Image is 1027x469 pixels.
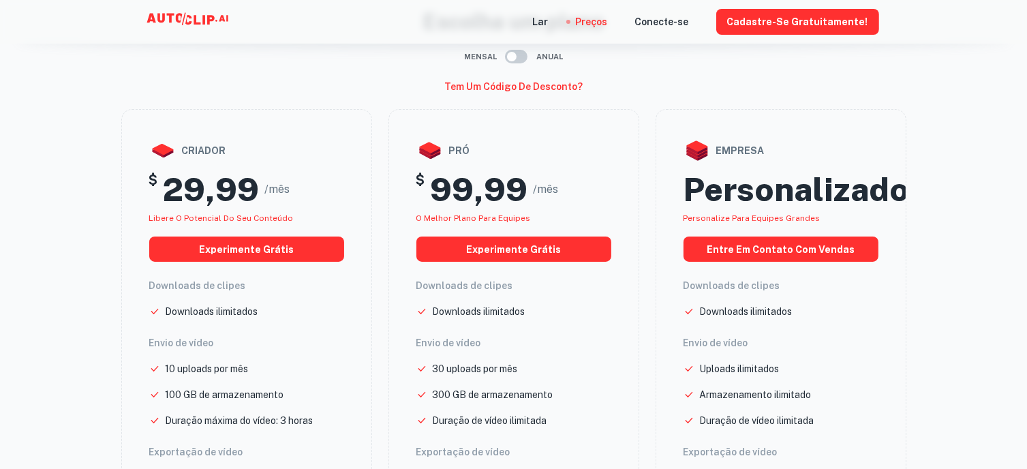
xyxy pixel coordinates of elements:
[449,145,470,156] font: pró
[684,337,748,348] font: Envio de vídeo
[265,183,290,196] font: /mês
[576,17,608,28] font: Preços
[700,363,780,374] font: Uploads ilimitados
[416,280,513,291] font: Downloads de clipes
[700,306,793,317] font: Downloads ilimitados
[166,363,249,374] font: 10 uploads por mês
[416,213,531,223] font: O melhor plano para equipes
[533,17,549,28] font: Lar
[433,363,518,374] font: 30 uploads por mês
[444,81,583,92] font: Tem um código de desconto?
[166,306,258,317] font: Downloads ilimitados
[439,75,588,98] button: Tem um código de desconto?
[464,52,497,61] font: Mensal
[700,389,812,400] font: Armazenamento ilimitado
[700,415,814,426] font: Duração de vídeo ilimitada
[149,172,158,188] font: $
[149,213,294,223] font: Libere o potencial do seu conteúdo
[149,237,344,262] button: Experimente grátis
[684,280,780,291] font: Downloads de clipes
[416,447,510,457] font: Exportação de vídeo
[716,145,765,156] font: empresa
[416,337,481,348] font: Envio de vídeo
[433,389,553,400] font: 300 GB de armazenamento
[716,9,879,34] button: Cadastre-se gratuitamente!
[684,170,910,209] font: Personalizado
[416,237,611,262] button: Experimente grátis
[534,183,559,196] font: /mês
[431,170,528,209] font: 99,99
[149,337,214,348] font: Envio de vídeo
[182,145,226,156] font: criador
[433,415,547,426] font: Duração de vídeo ilimitada
[199,244,294,255] font: Experimente grátis
[149,280,246,291] font: Downloads de clipes
[164,170,260,209] font: 29,99
[684,447,778,457] font: Exportação de vídeo
[466,244,561,255] font: Experimente grátis
[684,213,821,223] font: Personalize para equipes grandes
[166,389,284,400] font: 100 GB de armazenamento
[707,244,855,255] font: Entre em contato com vendas
[149,447,243,457] font: Exportação de vídeo
[635,17,689,28] font: Conecte-se
[433,306,525,317] font: Downloads ilimitados
[727,17,868,28] font: Cadastre-se gratuitamente!
[416,172,425,188] font: $
[166,415,313,426] font: Duração máxima do vídeo: 3 horas
[536,52,563,61] font: Anual
[684,237,878,262] button: Entre em contato com vendas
